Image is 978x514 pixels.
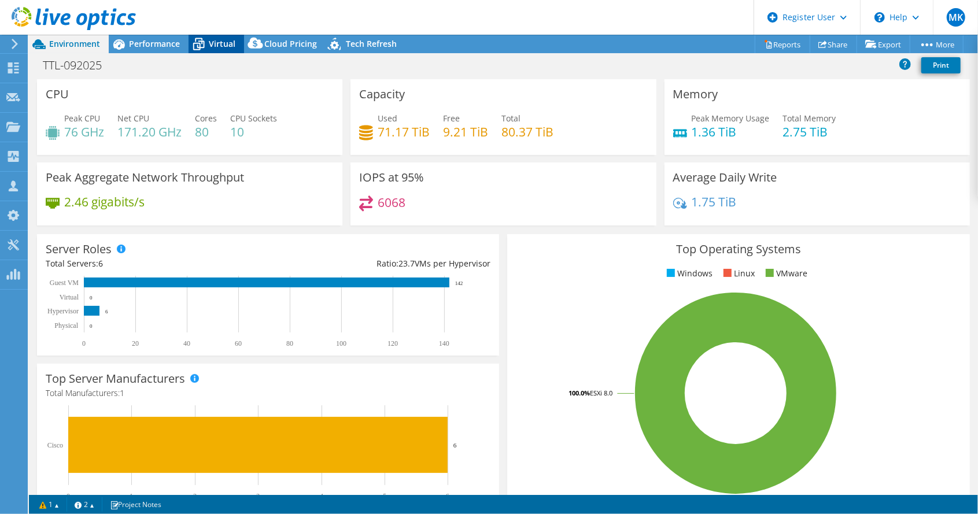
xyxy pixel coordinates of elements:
a: Print [921,57,961,73]
h3: Memory [673,88,718,101]
h3: IOPS at 95% [359,171,424,184]
div: Ratio: VMs per Hypervisor [268,257,491,270]
span: Environment [49,38,100,49]
span: Net CPU [117,113,149,124]
h3: Average Daily Write [673,171,777,184]
a: Reports [755,35,810,53]
li: Linux [721,267,755,280]
a: More [910,35,964,53]
h3: Top Operating Systems [516,243,961,256]
h4: 80.37 TiB [501,125,553,138]
text: 4 [320,492,323,500]
span: Peak Memory Usage [692,113,770,124]
h4: 9.21 TiB [443,125,488,138]
a: Share [810,35,857,53]
span: Total [501,113,521,124]
text: 6 [105,309,108,315]
span: Cores [195,113,217,124]
a: Project Notes [102,497,169,512]
text: Virtual [60,293,79,301]
span: Total Memory [783,113,836,124]
span: 23.7 [398,258,415,269]
text: 3 [256,492,260,500]
text: Cisco [47,441,63,449]
text: 40 [183,339,190,347]
h4: 171.20 GHz [117,125,182,138]
text: 0 [90,295,93,301]
div: Total Servers: [46,257,268,270]
h3: Top Server Manufacturers [46,372,185,385]
text: Guest VM [50,279,79,287]
span: 1 [120,387,124,398]
text: 140 [439,339,449,347]
svg: \n [874,12,885,23]
text: 6 [446,492,449,500]
span: Virtual [209,38,235,49]
h1: TTL-092025 [38,59,120,72]
span: 6 [98,258,103,269]
span: CPU Sockets [230,113,277,124]
tspan: 100.0% [569,389,590,397]
h4: 2.46 gigabits/s [64,195,145,208]
span: Free [443,113,460,124]
text: 2 [193,492,197,500]
h4: 1.36 TiB [692,125,770,138]
span: Performance [129,38,180,49]
h4: 80 [195,125,217,138]
text: 0 [67,492,70,500]
a: Export [857,35,910,53]
h3: Server Roles [46,243,112,256]
text: 5 [383,492,386,500]
span: Tech Refresh [346,38,397,49]
text: 6 [453,442,457,449]
h3: CPU [46,88,69,101]
text: Hypervisor [47,307,79,315]
h3: Peak Aggregate Network Throughput [46,171,244,184]
h4: 6068 [378,196,405,209]
text: 0 [82,339,86,347]
span: MK [947,8,965,27]
li: VMware [763,267,808,280]
h3: Capacity [359,88,405,101]
h4: 10 [230,125,277,138]
text: 1 [130,492,133,500]
a: 1 [31,497,67,512]
h4: 71.17 TiB [378,125,430,138]
text: 142 [455,280,463,286]
h4: Total Manufacturers: [46,387,490,400]
text: 60 [235,339,242,347]
tspan: ESXi 8.0 [590,389,612,397]
text: 80 [286,339,293,347]
text: 100 [336,339,346,347]
text: 20 [132,339,139,347]
text: 120 [387,339,398,347]
h4: 2.75 TiB [783,125,836,138]
li: Windows [664,267,713,280]
h4: 76 GHz [64,125,104,138]
text: 0 [90,323,93,329]
span: Cloud Pricing [264,38,317,49]
span: Peak CPU [64,113,100,124]
h4: 1.75 TiB [692,195,737,208]
text: Physical [54,321,78,330]
span: Used [378,113,397,124]
a: 2 [67,497,102,512]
